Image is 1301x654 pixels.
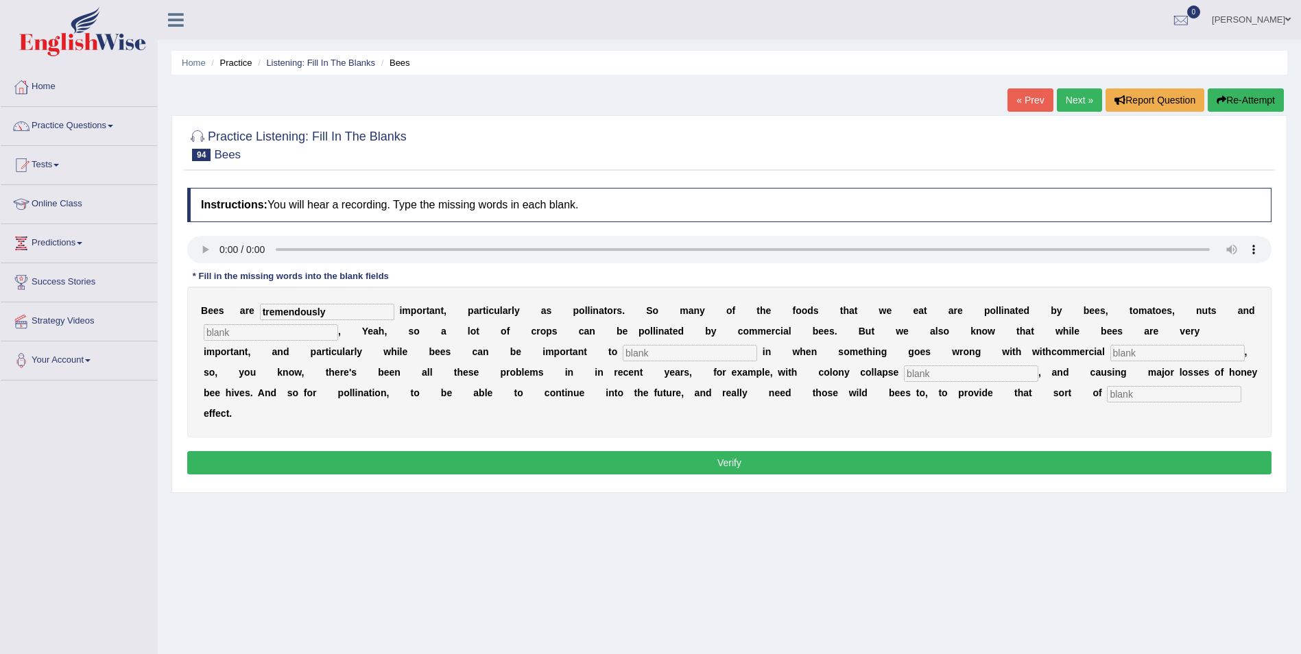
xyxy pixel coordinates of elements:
b: o [653,305,659,316]
b: y [711,326,717,337]
b: r [536,326,540,337]
b: w [952,346,959,357]
b: s [813,305,819,316]
b: a [345,346,350,357]
b: u [494,305,500,316]
b: o [644,326,650,337]
b: e [1095,305,1100,316]
b: . [835,326,837,337]
b: l [650,326,653,337]
b: i [1040,346,1042,357]
b: a [948,305,954,316]
b: h [379,326,385,337]
b: i [1069,326,1071,337]
b: t [245,346,248,357]
b: Instructions: [201,199,267,210]
b: i [872,346,875,357]
b: a [316,346,322,357]
b: w [792,346,800,357]
button: Report Question [1106,88,1204,112]
b: c [531,326,536,337]
b: i [1001,305,1004,316]
b: S [646,305,652,316]
b: l [512,305,514,316]
b: h [391,346,397,357]
b: l [935,326,938,337]
b: e [1018,305,1024,316]
b: t [1152,305,1156,316]
b: g [975,346,981,357]
b: n [1196,305,1202,316]
b: a [930,326,935,337]
b: n [589,326,595,337]
b: t [440,305,444,316]
b: e [957,305,963,316]
b: e [623,326,628,337]
b: e [920,346,925,357]
b: r [566,346,569,357]
b: a [429,305,435,316]
li: Practice [208,56,252,69]
b: r [422,305,426,316]
b: , [384,326,387,337]
b: f [792,305,796,316]
b: i [780,326,783,337]
b: m [758,326,766,337]
b: u [866,326,872,337]
b: t [1016,326,1020,337]
b: o [990,305,996,316]
b: e [806,346,811,357]
b: t [924,305,927,316]
b: i [590,305,593,316]
b: h [1063,326,1069,337]
div: * Fill in the missing words into the blank fields [187,270,394,283]
b: , [444,305,446,316]
b: t [325,346,329,357]
b: p [554,346,560,357]
b: a [474,305,479,316]
b: d [807,305,813,316]
b: o [579,305,585,316]
b: o [612,346,618,357]
h4: You will hear a recording. Type the missing words in each blank. [187,188,1272,222]
b: o [607,305,613,316]
b: a [477,346,483,357]
b: s [829,326,835,337]
b: , [1172,305,1175,316]
b: w [988,326,995,337]
b: h [843,305,849,316]
b: r [246,305,249,316]
b: m [402,305,410,316]
b: s [1100,305,1106,316]
a: Online Class [1,185,157,219]
input: blank [623,345,757,361]
b: e [886,305,892,316]
b: o [416,305,422,316]
b: w [879,305,887,316]
b: p [638,326,645,337]
b: s [1117,326,1123,337]
b: r [613,305,617,316]
b: y [1057,305,1062,316]
b: a [783,326,789,337]
b: p [546,326,552,337]
input: blank [1110,345,1245,361]
b: t [871,326,874,337]
b: n [483,346,489,357]
b: a [1147,305,1152,316]
b: . [622,305,625,316]
b: o [964,346,970,357]
b: n [969,346,975,357]
b: n [811,346,817,357]
b: h [1045,346,1051,357]
b: i [542,346,545,357]
b: r [1149,326,1153,337]
b: e [766,305,772,316]
a: Success Stories [1,263,157,298]
b: e [673,326,678,337]
b: p [984,305,990,316]
b: o [470,326,477,337]
b: s [408,326,414,337]
b: a [689,305,694,316]
b: l [653,326,656,337]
